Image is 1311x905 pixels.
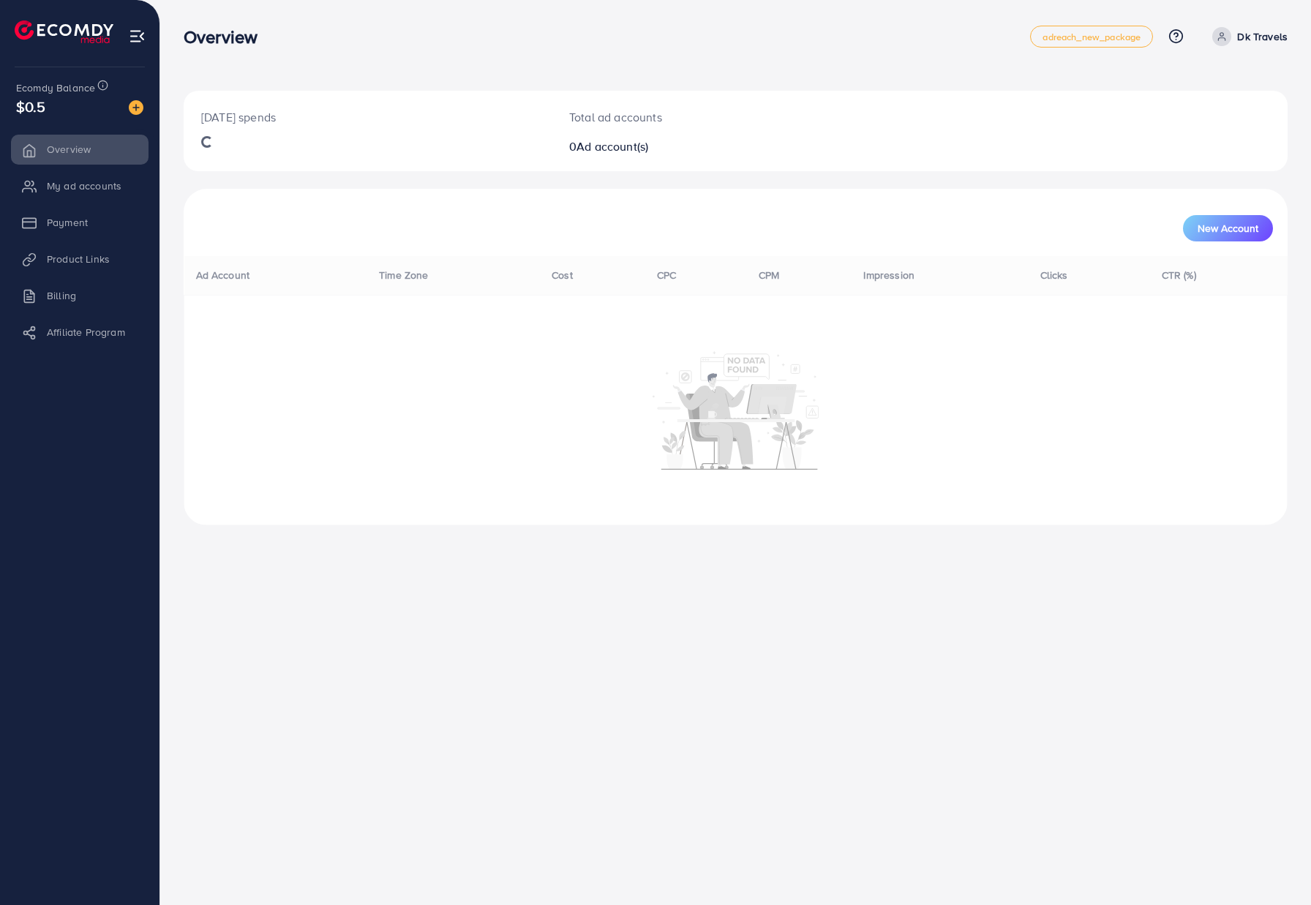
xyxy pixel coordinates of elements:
span: New Account [1198,223,1258,233]
a: Dk Travels [1206,27,1288,46]
span: adreach_new_package [1043,32,1141,42]
p: Total ad accounts [569,108,810,126]
p: Dk Travels [1237,28,1288,45]
h3: Overview [184,26,269,48]
img: image [129,100,143,115]
span: $0.5 [16,96,46,117]
button: New Account [1183,215,1273,241]
a: adreach_new_package [1030,26,1153,48]
span: Ad account(s) [576,138,648,154]
p: [DATE] spends [201,108,534,126]
span: Ecomdy Balance [16,80,95,95]
img: menu [129,28,146,45]
img: logo [15,20,113,43]
h2: 0 [569,140,810,154]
